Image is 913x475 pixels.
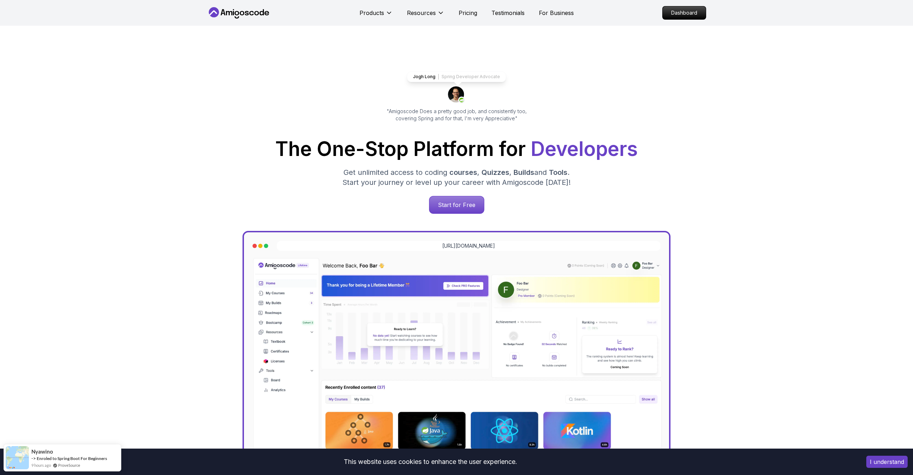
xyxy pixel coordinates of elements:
a: Enroled to Spring Boot For Beginners [37,456,107,461]
div: This website uses cookies to enhance the user experience. [5,454,856,470]
button: Resources [407,9,444,23]
p: Products [359,9,384,17]
h1: The One-Stop Platform for [213,139,700,159]
span: 9 hours ago [31,462,51,468]
span: -> [31,455,36,461]
img: provesource social proof notification image [6,446,29,469]
img: josh long [448,86,465,103]
p: "Amigoscode Does a pretty good job, and consistently too, covering Spring and for that, I'm very ... [377,108,536,122]
p: Start for Free [429,196,484,213]
a: Dashboard [662,6,706,20]
a: For Business [539,9,574,17]
span: Builds [514,168,534,177]
a: [URL][DOMAIN_NAME] [442,242,495,249]
button: Products [359,9,393,23]
a: Pricing [459,9,477,17]
p: Jogh Long [413,74,435,80]
a: ProveSource [58,462,80,468]
iframe: chat widget [869,430,913,464]
button: Accept cookies [866,456,908,468]
span: Nyawino [31,449,53,455]
span: Tools [549,168,567,177]
span: Developers [531,137,638,161]
p: Resources [407,9,436,17]
a: Start for Free [429,196,484,214]
p: Dashboard [663,6,706,19]
p: Spring Developer Advocate [442,74,500,80]
p: Get unlimited access to coding , , and . Start your journey or level up your career with Amigosco... [337,167,576,187]
span: courses [449,168,477,177]
span: Quizzes [481,168,509,177]
a: Testimonials [491,9,525,17]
